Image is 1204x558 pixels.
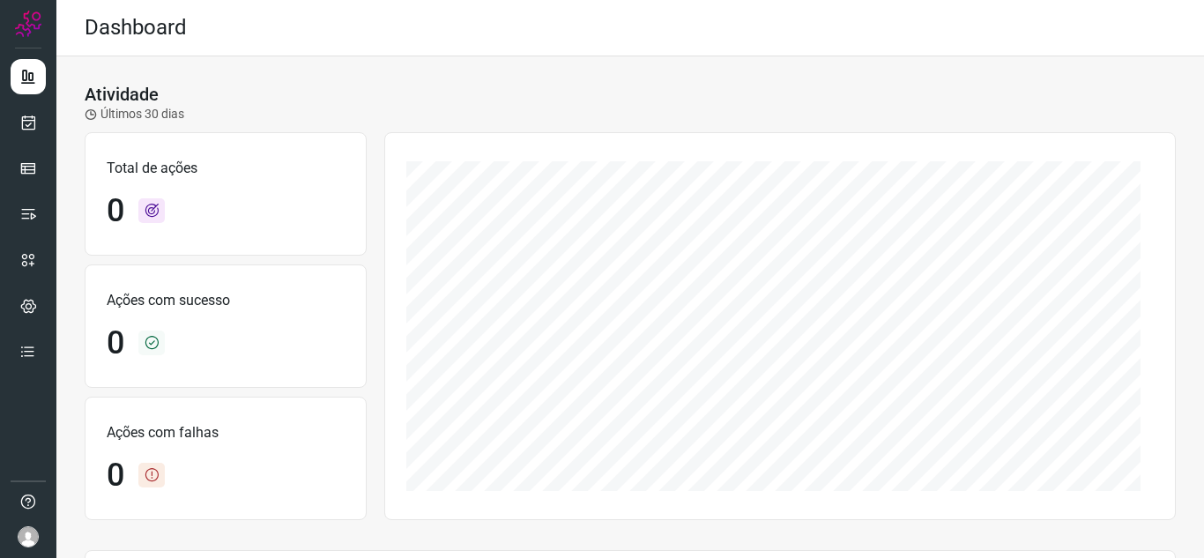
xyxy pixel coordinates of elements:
h1: 0 [107,324,124,362]
p: Ações com sucesso [107,290,345,311]
p: Últimos 30 dias [85,105,184,123]
img: avatar-user-boy.jpg [18,526,39,547]
h1: 0 [107,457,124,495]
h1: 0 [107,192,124,230]
p: Total de ações [107,158,345,179]
img: Logo [15,11,41,37]
h3: Atividade [85,84,159,105]
p: Ações com falhas [107,422,345,443]
h2: Dashboard [85,15,187,41]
